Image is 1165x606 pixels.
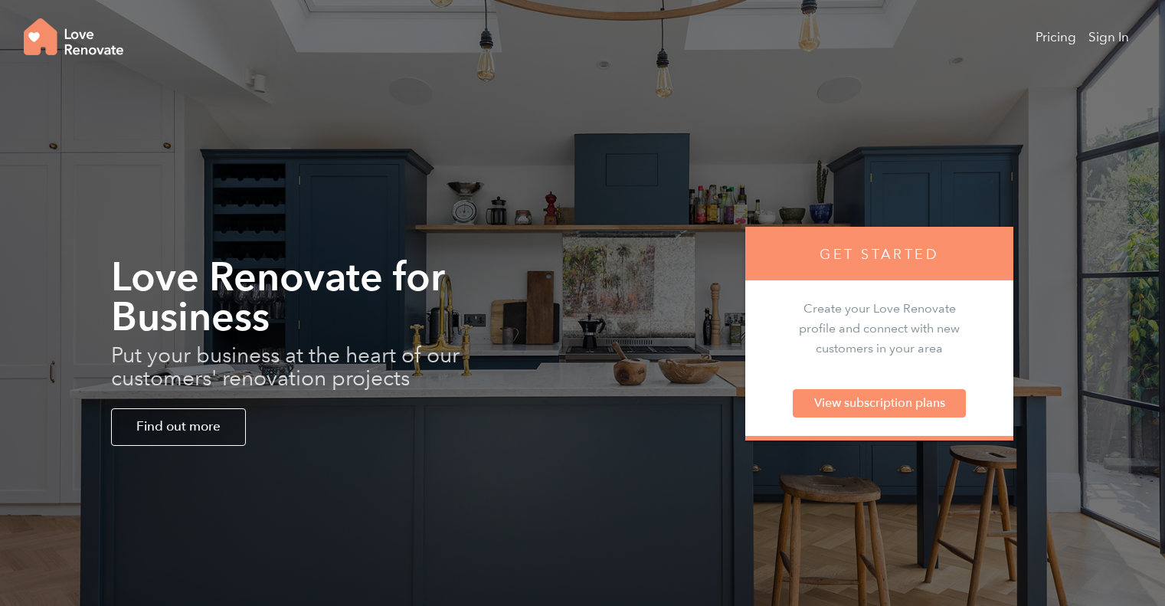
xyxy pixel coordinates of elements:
[24,18,123,55] img: logo-full-white-wording-orange-house-76b6230aa41bb8d4c4d541d4d9c29b75291e498e91b7ba7e011c88e869fa...
[793,389,966,417] a: View subscription plans
[111,258,571,338] h2: Love Renovate for Business
[1088,21,1129,52] a: Sign In
[745,227,1013,280] div: GET STARTED
[111,344,471,390] p: Put your business at the heart of our customers' renovation projects
[1036,21,1076,52] a: Pricing
[793,299,966,359] p: Create your Love Renovate profile and connect with new customers in your area
[111,408,246,445] div: Find out more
